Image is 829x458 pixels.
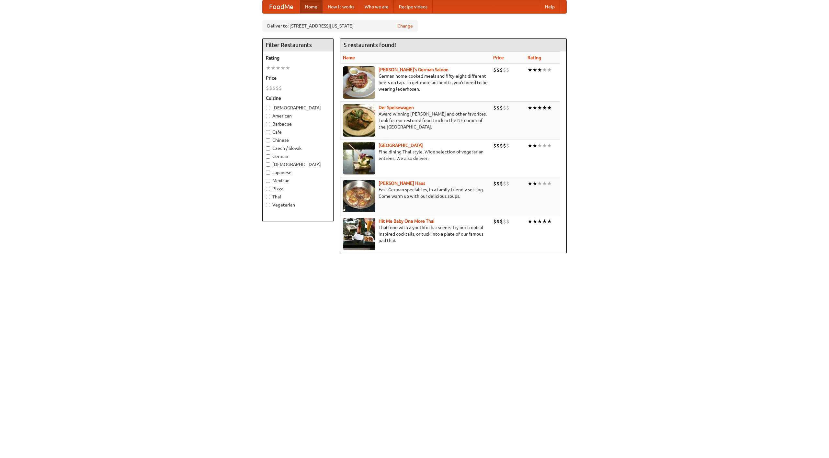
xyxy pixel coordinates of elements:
li: $ [272,84,276,92]
label: [DEMOGRAPHIC_DATA] [266,161,330,168]
li: $ [500,218,503,225]
li: $ [500,104,503,111]
li: $ [503,104,506,111]
li: $ [503,66,506,73]
a: Help [540,0,560,13]
li: ★ [542,104,547,111]
li: $ [506,180,509,187]
li: $ [493,180,496,187]
h5: Rating [266,55,330,61]
li: ★ [537,180,542,187]
li: ★ [532,104,537,111]
li: ★ [528,218,532,225]
input: Chinese [266,138,270,142]
input: American [266,114,270,118]
li: $ [506,66,509,73]
li: $ [493,218,496,225]
h5: Cuisine [266,95,330,101]
li: ★ [528,66,532,73]
label: Cafe [266,129,330,135]
label: [DEMOGRAPHIC_DATA] [266,105,330,111]
a: [PERSON_NAME]'s German Saloon [379,67,449,72]
li: $ [266,84,269,92]
li: ★ [547,180,552,187]
label: Barbecue [266,121,330,127]
li: ★ [528,180,532,187]
li: ★ [528,104,532,111]
a: [GEOGRAPHIC_DATA] [379,143,423,148]
a: Recipe videos [394,0,433,13]
li: ★ [537,142,542,149]
p: Award-winning [PERSON_NAME] and other favorites. Look for our restored food truck in the NE corne... [343,111,488,130]
input: Vegetarian [266,203,270,207]
li: ★ [532,218,537,225]
a: Name [343,55,355,60]
li: $ [496,180,500,187]
li: $ [269,84,272,92]
input: [DEMOGRAPHIC_DATA] [266,162,270,167]
p: East German specialties, in a family-friendly setting. Come warm up with our delicious soups. [343,186,488,199]
li: $ [493,104,496,111]
a: Home [300,0,323,13]
li: ★ [285,64,290,72]
a: Change [397,23,413,29]
li: $ [506,104,509,111]
label: Japanese [266,169,330,176]
p: German home-cooked meals and fifty-eight different beers on tap. To get more authentic, you'd nee... [343,73,488,92]
input: Japanese [266,171,270,175]
li: ★ [271,64,276,72]
li: ★ [547,104,552,111]
a: Hit Me Baby One More Thai [379,218,435,224]
li: ★ [532,180,537,187]
a: Who we are [359,0,394,13]
label: Mexican [266,177,330,184]
li: ★ [547,142,552,149]
li: ★ [276,64,280,72]
li: ★ [266,64,271,72]
input: Cafe [266,130,270,134]
label: Chinese [266,137,330,143]
img: babythai.jpg [343,218,375,250]
a: Der Speisewagen [379,105,414,110]
li: $ [493,66,496,73]
li: ★ [537,104,542,111]
a: [PERSON_NAME] Haus [379,181,425,186]
input: Pizza [266,187,270,191]
li: ★ [542,218,547,225]
li: ★ [542,142,547,149]
li: $ [496,66,500,73]
li: $ [500,66,503,73]
a: FoodMe [263,0,300,13]
li: ★ [547,66,552,73]
li: ★ [280,64,285,72]
li: $ [493,142,496,149]
li: ★ [537,218,542,225]
li: ★ [542,180,547,187]
li: ★ [542,66,547,73]
img: kohlhaus.jpg [343,180,375,212]
a: How it works [323,0,359,13]
input: Barbecue [266,122,270,126]
li: $ [276,84,279,92]
label: American [266,113,330,119]
li: $ [506,142,509,149]
li: $ [496,218,500,225]
a: Rating [528,55,541,60]
li: ★ [537,66,542,73]
img: esthers.jpg [343,66,375,99]
h4: Filter Restaurants [263,39,333,51]
li: $ [496,104,500,111]
div: Deliver to: [STREET_ADDRESS][US_STATE] [262,20,418,32]
li: ★ [547,218,552,225]
a: Price [493,55,504,60]
h5: Price [266,75,330,81]
li: $ [279,84,282,92]
li: $ [506,218,509,225]
li: $ [503,180,506,187]
li: ★ [532,66,537,73]
li: $ [496,142,500,149]
input: Czech / Slovak [266,146,270,151]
